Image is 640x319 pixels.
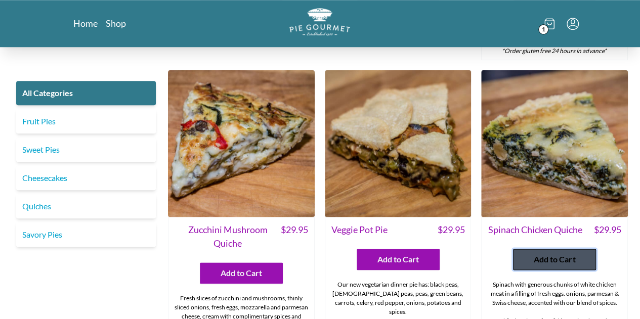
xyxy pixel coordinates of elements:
span: Add to Cart [377,253,419,265]
button: Menu [567,18,579,30]
em: *Order gluten free 24 hours in advance* [502,47,607,55]
img: Spinach Chicken Quiche [481,70,628,217]
button: Add to Cart [513,249,596,270]
button: Add to Cart [200,262,283,284]
img: Veggie Pot Pie [325,70,472,217]
a: Logo [289,8,350,39]
span: $ 29.95 [437,223,464,237]
span: $ 29.95 [594,223,621,237]
img: Zucchini Mushroom Quiche [168,70,315,217]
a: Quiches [16,194,156,218]
a: Home [73,17,98,29]
span: 1 [538,24,548,34]
a: Sweet Pies [16,138,156,162]
span: Zucchini Mushroom Quiche [175,223,281,250]
span: Spinach Chicken Quiche [488,223,582,237]
a: Shop [106,17,126,29]
a: Fruit Pies [16,109,156,133]
span: $ 29.95 [281,223,308,250]
span: Add to Cart [534,253,575,265]
span: Veggie Pot Pie [331,223,388,237]
a: Cheesecakes [16,166,156,190]
span: Add to Cart [221,267,262,279]
img: logo [289,8,350,36]
button: Add to Cart [357,249,440,270]
a: All Categories [16,81,156,105]
a: Savory Pies [16,222,156,247]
